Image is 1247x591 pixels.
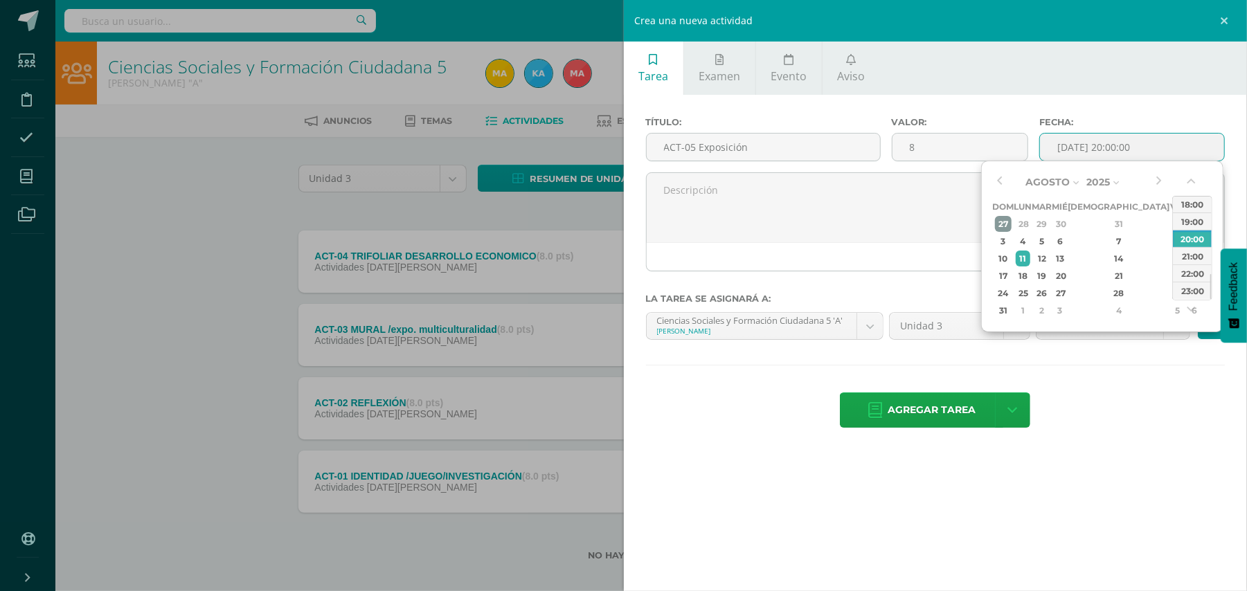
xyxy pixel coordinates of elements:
[1173,195,1212,212] div: 18:00
[900,313,992,339] span: Unidad 3
[1014,198,1032,215] th: Lun
[1016,285,1030,301] div: 25
[1054,302,1066,318] div: 3
[890,313,1029,339] a: Unidad 3
[1068,198,1169,215] th: [DEMOGRAPHIC_DATA]
[1172,302,1184,318] div: 5
[684,42,755,95] a: Examen
[1172,268,1184,284] div: 22
[756,42,822,95] a: Evento
[1228,262,1240,311] span: Feedback
[995,285,1012,301] div: 24
[646,117,881,127] label: Título:
[1173,247,1212,264] div: 21:00
[1078,216,1160,232] div: 31
[892,134,1028,161] input: Puntos máximos
[995,251,1012,266] div: 10
[1173,264,1212,282] div: 22:00
[1169,198,1185,215] th: Vie
[1052,198,1068,215] th: Mié
[771,69,807,84] span: Evento
[657,326,847,336] div: [PERSON_NAME]
[1172,216,1184,232] div: 1
[1016,233,1030,249] div: 4
[1034,216,1050,232] div: 29
[647,313,883,339] a: Ciencias Sociales y Formación Ciudadana 5 'A'[PERSON_NAME]
[1054,251,1066,266] div: 13
[1054,233,1066,249] div: 6
[1172,233,1184,249] div: 8
[838,69,865,84] span: Aviso
[1173,212,1212,230] div: 19:00
[1078,251,1160,266] div: 14
[1078,302,1160,318] div: 4
[1025,176,1070,188] span: Agosto
[1034,302,1050,318] div: 2
[1054,285,1066,301] div: 27
[1034,233,1050,249] div: 5
[646,293,1226,304] label: La tarea se asignará a:
[1034,285,1050,301] div: 26
[1016,251,1030,266] div: 11
[1173,230,1212,247] div: 20:00
[1173,282,1212,299] div: 23:00
[1221,248,1247,343] button: Feedback - Mostrar encuesta
[1016,268,1030,284] div: 18
[1054,216,1066,232] div: 30
[1040,134,1224,161] input: Fecha de entrega
[1016,216,1030,232] div: 28
[995,302,1012,318] div: 31
[1016,302,1030,318] div: 1
[1034,268,1050,284] div: 19
[657,313,847,326] div: Ciencias Sociales y Formación Ciudadana 5 'A'
[1078,268,1160,284] div: 21
[1078,233,1160,249] div: 7
[1054,268,1066,284] div: 20
[888,393,976,427] span: Agregar tarea
[995,216,1012,232] div: 27
[1078,285,1160,301] div: 28
[1039,117,1225,127] label: Fecha:
[638,69,668,84] span: Tarea
[1034,251,1050,266] div: 12
[647,134,880,161] input: Título
[624,42,683,95] a: Tarea
[1172,251,1184,266] div: 15
[823,42,880,95] a: Aviso
[1032,198,1052,215] th: Mar
[699,69,740,84] span: Examen
[995,268,1012,284] div: 17
[1086,176,1110,188] span: 2025
[1172,285,1184,301] div: 29
[995,233,1012,249] div: 3
[892,117,1028,127] label: Valor:
[992,198,1014,215] th: Dom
